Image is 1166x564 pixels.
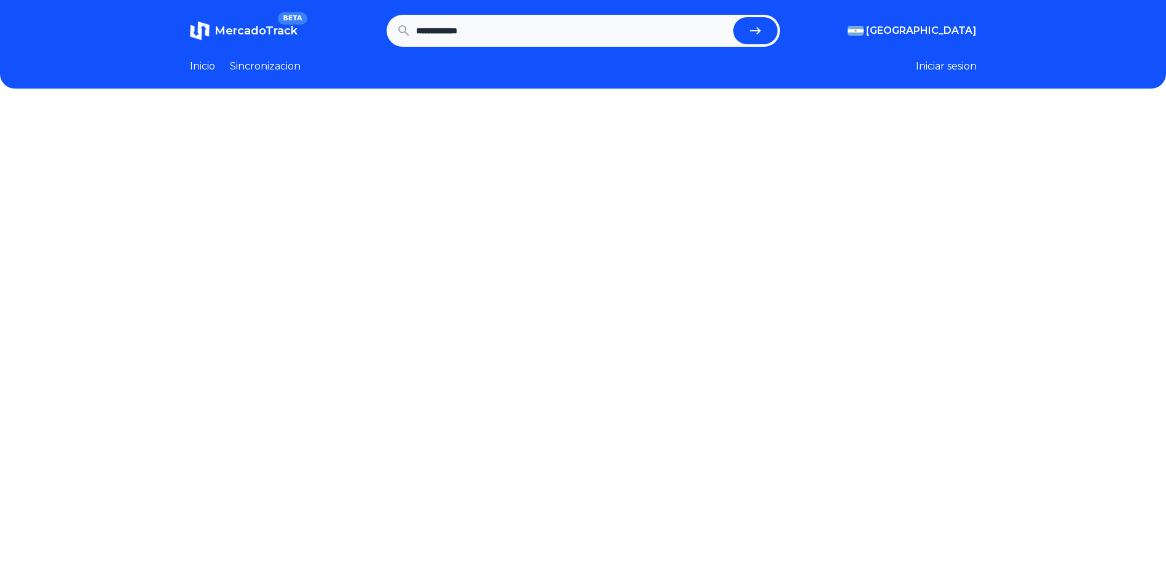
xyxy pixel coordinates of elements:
[278,12,307,25] span: BETA
[190,21,210,41] img: MercadoTrack
[230,59,301,74] a: Sincronizacion
[848,23,977,38] button: [GEOGRAPHIC_DATA]
[190,21,297,41] a: MercadoTrackBETA
[848,26,864,36] img: Argentina
[190,59,215,74] a: Inicio
[866,23,977,38] span: [GEOGRAPHIC_DATA]
[916,59,977,74] button: Iniciar sesion
[215,24,297,38] span: MercadoTrack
